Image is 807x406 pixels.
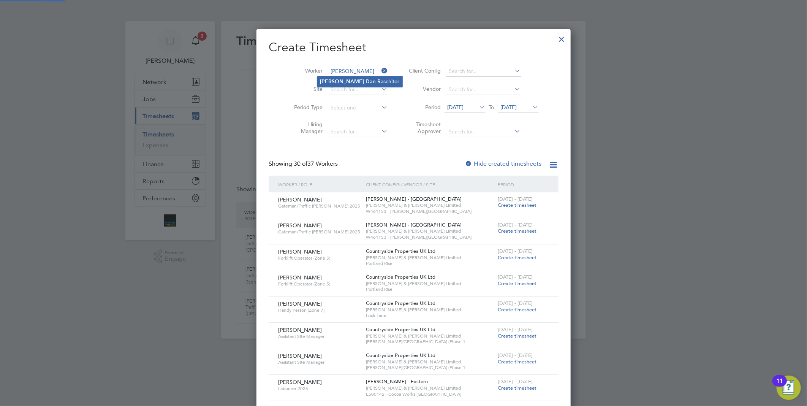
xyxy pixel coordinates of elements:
div: Client Config / Vendor / Site [364,176,496,193]
span: [DATE] - [DATE] [498,352,533,358]
span: Create timesheet [498,228,536,234]
span: [PERSON_NAME] - [GEOGRAPHIC_DATA] [366,222,462,228]
span: Create timesheet [498,385,536,391]
label: Worker [288,67,323,74]
span: E500142 - Cocoa Works [GEOGRAPHIC_DATA] [366,391,494,397]
b: Da [366,78,373,85]
input: Search for... [446,66,521,77]
div: Worker / Role [276,176,364,193]
div: Showing [269,160,339,168]
span: 30 of [294,160,307,168]
button: Open Resource Center, 11 new notifications [777,376,801,400]
span: [PERSON_NAME] & [PERSON_NAME] Limited [366,359,494,365]
label: Period [407,104,441,111]
span: [PERSON_NAME][GEOGRAPHIC_DATA] (Phase 1 [366,365,494,371]
span: Create timesheet [498,306,536,313]
span: Handy Person (Zone 7) [278,307,360,313]
b: [PERSON_NAME] [320,78,364,85]
div: Period [496,176,551,193]
h2: Create Timesheet [269,40,559,56]
span: [PERSON_NAME] [278,196,322,203]
span: [PERSON_NAME] & [PERSON_NAME] Limited [366,333,494,339]
span: [DATE] - [DATE] [498,300,533,306]
label: Period Type [288,104,323,111]
span: [PERSON_NAME] & [PERSON_NAME] Limited [366,202,494,208]
span: [PERSON_NAME] [278,248,322,255]
input: Search for... [446,84,521,95]
label: Timesheet Approver [407,121,441,135]
span: [DATE] [447,104,464,111]
span: [DATE] - [DATE] [498,378,533,385]
span: [PERSON_NAME] & [PERSON_NAME] Limited [366,255,494,261]
span: 37 Workers [294,160,338,168]
span: Labourer 2025 [278,385,360,392]
span: Create timesheet [498,280,536,287]
span: [PERSON_NAME] [278,379,322,385]
span: Forklift Operator (Zone 5) [278,255,360,261]
span: Gateman/Traffic [PERSON_NAME] 2025 [278,203,360,209]
span: Countryside Properties UK Ltd [366,326,435,333]
span: [PERSON_NAME] [278,274,322,281]
span: W461153 - [PERSON_NAME][GEOGRAPHIC_DATA] [366,208,494,214]
li: - n Raschitor [317,76,403,87]
input: Search for... [328,66,388,77]
span: Countryside Properties UK Ltd [366,352,435,358]
span: [PERSON_NAME] [278,222,322,229]
span: [PERSON_NAME][GEOGRAPHIC_DATA] (Phase 1 [366,339,494,345]
span: [PERSON_NAME] [278,352,322,359]
span: [PERSON_NAME] - [GEOGRAPHIC_DATA] [366,196,462,202]
div: 11 [776,381,783,391]
span: [PERSON_NAME] & [PERSON_NAME] Limited [366,385,494,391]
span: Countryside Properties UK Ltd [366,248,435,254]
span: [PERSON_NAME] & [PERSON_NAME] Limited [366,307,494,313]
span: W461153 - [PERSON_NAME][GEOGRAPHIC_DATA] [366,234,494,240]
span: To [487,102,497,112]
span: Lock Lane [366,312,494,319]
label: Site [288,86,323,92]
label: Hiring Manager [288,121,323,135]
span: [PERSON_NAME] - Eastern [366,378,428,385]
span: [DATE] - [DATE] [498,196,533,202]
span: Create timesheet [498,358,536,365]
span: [DATE] - [DATE] [498,274,533,280]
span: Create timesheet [498,202,536,208]
input: Search for... [328,127,388,137]
span: [DATE] - [DATE] [498,248,533,254]
span: Assistant Site Manager [278,359,360,365]
label: Vendor [407,86,441,92]
span: Portland Rise [366,260,494,266]
input: Search for... [446,127,521,137]
span: [DATE] [501,104,517,111]
span: Gateman/Traffic [PERSON_NAME] 2025 [278,229,360,235]
span: [PERSON_NAME] [278,327,322,333]
span: [DATE] - [DATE] [498,222,533,228]
label: Hide created timesheets [465,160,542,168]
span: [DATE] - [DATE] [498,326,533,333]
span: [PERSON_NAME] [278,300,322,307]
span: [PERSON_NAME] & [PERSON_NAME] Limited [366,228,494,234]
span: Countryside Properties UK Ltd [366,274,435,280]
input: Search for... [328,84,388,95]
span: Portland Rise [366,286,494,292]
span: Forklift Operator (Zone 5) [278,281,360,287]
span: Countryside Properties UK Ltd [366,300,435,306]
input: Select one [328,103,388,113]
span: Assistant Site Manager [278,333,360,339]
span: Create timesheet [498,254,536,261]
label: Client Config [407,67,441,74]
span: [PERSON_NAME] & [PERSON_NAME] Limited [366,281,494,287]
span: Create timesheet [498,333,536,339]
